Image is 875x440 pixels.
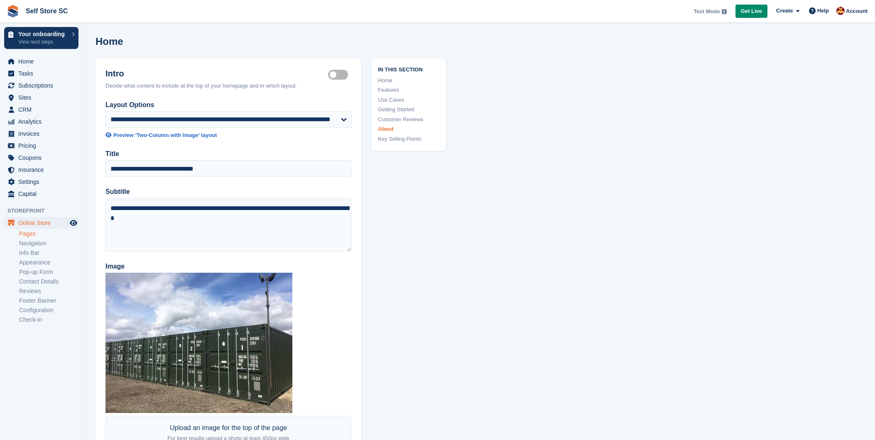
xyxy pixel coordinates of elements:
img: icon-info-grey-7440780725fd019a000dd9b08b2336e03edf1995a4989e88bcd33f0948082b44.svg [722,9,727,14]
a: Contact Details [19,278,78,286]
a: Key Selling Points [378,135,439,143]
a: menu [4,128,78,139]
a: Preview 'Two-Column with Image' layout [105,131,351,139]
a: menu [4,217,78,229]
label: Title [105,149,351,159]
a: Pages [19,230,78,238]
h2: Intro [105,68,328,78]
a: Features [378,86,439,94]
label: Image [105,262,351,271]
img: Tom Allen [836,7,845,15]
span: Tasks [18,68,68,79]
span: Invoices [18,128,68,139]
a: menu [4,176,78,188]
a: Use Cases [378,96,439,104]
p: View next steps [18,38,68,46]
a: Footer Banner [19,297,78,305]
span: Online Store [18,217,68,229]
p: Your onboarding [18,31,68,37]
a: menu [4,68,78,79]
a: Get Live [735,5,767,18]
a: Reviews [19,287,78,295]
div: Decide what content to include at the top of your homepage and in which layout. [105,82,351,90]
h1: Home [96,36,123,47]
span: Help [817,7,829,15]
span: In this section [378,65,439,73]
span: Sites [18,92,68,103]
a: Preview store [69,218,78,228]
a: Your onboarding View next steps [4,27,78,49]
a: menu [4,140,78,152]
a: menu [4,92,78,103]
span: Coupons [18,152,68,164]
a: menu [4,56,78,67]
span: Home [18,56,68,67]
span: Capital [18,188,68,200]
a: Check-in [19,316,78,324]
a: menu [4,164,78,176]
img: stora-icon-8386f47178a22dfd0bd8f6a31ec36ba5ce8667c1dd55bd0f319d3a0aa187defe.svg [7,5,19,17]
a: Navigation [19,240,78,247]
label: Layout Options [105,100,351,110]
span: Get Live [741,7,762,15]
a: Info Bar [19,249,78,257]
a: Pop-up Form [19,268,78,276]
a: Self Store SC [22,4,71,18]
span: Storefront [7,207,83,215]
div: Preview 'Two-Column with Image' layout [113,131,217,139]
a: Home [378,76,439,85]
span: CRM [18,104,68,115]
span: Settings [18,176,68,188]
a: Configuration [19,306,78,314]
a: menu [4,116,78,127]
label: Hero section active [328,74,351,76]
a: About [378,125,439,133]
a: Getting Started [378,105,439,114]
span: Account [846,7,868,15]
a: menu [4,188,78,200]
span: Create [776,7,793,15]
a: Appearance [19,259,78,266]
a: menu [4,104,78,115]
span: Analytics [18,116,68,127]
span: Pricing [18,140,68,152]
img: 494611404_3886382861626801_279673464283104742_n.jpg [105,273,292,413]
a: menu [4,152,78,164]
span: Test Mode [694,7,720,16]
label: Subtitle [105,187,351,197]
span: Insurance [18,164,68,176]
a: Customer Reviews [378,115,439,124]
span: Subscriptions [18,80,68,91]
a: menu [4,80,78,91]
